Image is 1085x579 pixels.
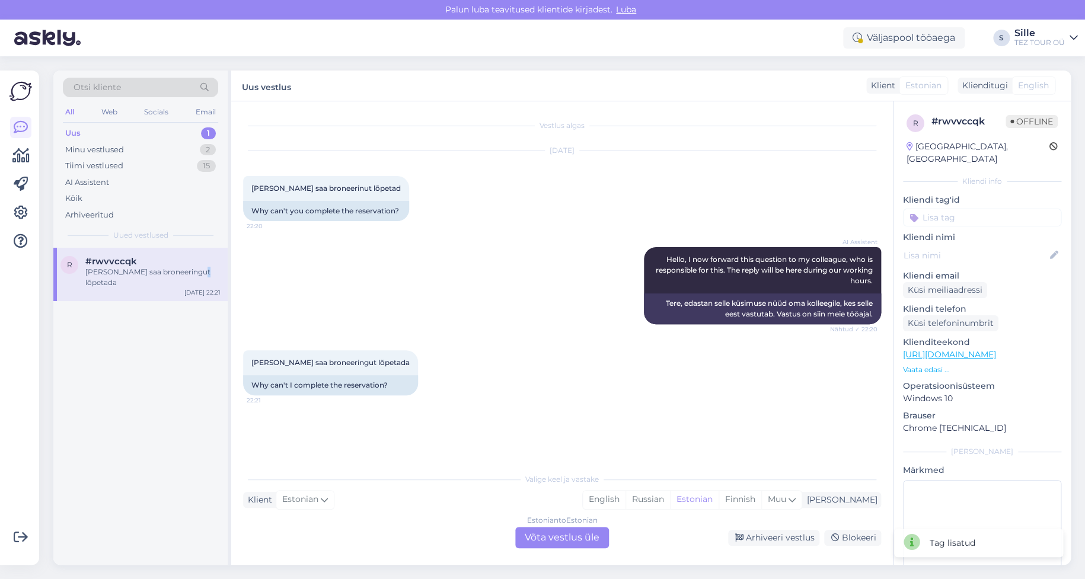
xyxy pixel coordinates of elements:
[113,230,168,241] span: Uued vestlused
[903,349,996,360] a: [URL][DOMAIN_NAME]
[644,293,881,324] div: Tere, edastan selle küsimuse nüüd oma kolleegile, kes selle eest vastutab. Vastus on siin meie tö...
[1014,28,1078,47] a: SilleTEZ TOUR OÜ
[63,104,76,120] div: All
[904,249,1048,262] input: Lisa nimi
[251,358,410,367] span: [PERSON_NAME] saa broneeringut lõpetada
[74,81,121,94] span: Otsi kliente
[931,114,1006,129] div: # rwvvccqk
[65,177,109,188] div: AI Assistent
[9,80,32,103] img: Askly Logo
[768,494,786,504] span: Muu
[903,270,1061,282] p: Kliendi email
[958,79,1008,92] div: Klienditugi
[670,491,719,508] div: Estonian
[243,494,272,506] div: Klient
[142,104,171,120] div: Socials
[1018,79,1049,92] span: English
[247,222,291,231] span: 22:20
[824,530,881,546] div: Blokeeri
[67,260,72,269] span: r
[905,79,942,92] span: Estonian
[583,491,626,508] div: English
[903,209,1061,226] input: Lisa tag
[903,446,1061,457] div: [PERSON_NAME]
[184,288,221,297] div: [DATE] 22:21
[65,144,124,156] div: Minu vestlused
[243,201,409,221] div: Why can't you complete the reservation?
[843,27,965,49] div: Väljaspool tööaega
[907,140,1049,165] div: [GEOGRAPHIC_DATA], [GEOGRAPHIC_DATA]
[903,176,1061,187] div: Kliendi info
[728,530,819,546] div: Arhiveeri vestlus
[612,4,640,15] span: Luba
[866,79,895,92] div: Klient
[626,491,670,508] div: Russian
[802,494,877,506] div: [PERSON_NAME]
[243,145,881,156] div: [DATE]
[200,144,216,156] div: 2
[527,515,598,526] div: Estonian to Estonian
[903,410,1061,422] p: Brauser
[247,396,291,405] span: 22:21
[903,231,1061,244] p: Kliendi nimi
[243,474,881,485] div: Valige keel ja vastake
[85,267,221,288] div: [PERSON_NAME] saa broneeringut lõpetada
[99,104,120,120] div: Web
[243,120,881,131] div: Vestlus algas
[193,104,218,120] div: Email
[515,527,609,548] div: Võta vestlus üle
[1014,28,1065,38] div: Sille
[903,464,1061,476] p: Märkmed
[282,493,318,506] span: Estonian
[903,303,1061,315] p: Kliendi telefon
[251,184,401,193] span: [PERSON_NAME] saa broneerinut lõpetad
[65,193,82,204] div: Kõik
[903,422,1061,434] p: Chrome [TECHNICAL_ID]
[903,364,1061,375] p: Vaata edasi ...
[903,336,1061,348] p: Klienditeekond
[719,491,761,508] div: Finnish
[1006,115,1058,128] span: Offline
[85,256,137,267] span: #rwvvccqk
[65,127,81,139] div: Uus
[243,375,418,395] div: Why can't I complete the reservation?
[913,119,918,127] span: r
[903,194,1061,206] p: Kliendi tag'id
[830,325,877,334] span: Nähtud ✓ 22:20
[903,315,998,331] div: Küsi telefoninumbrit
[993,30,1010,46] div: S
[65,209,114,221] div: Arhiveeritud
[903,282,987,298] div: Küsi meiliaadressi
[903,392,1061,405] p: Windows 10
[242,78,291,94] label: Uus vestlus
[197,160,216,172] div: 15
[65,160,123,172] div: Tiimi vestlused
[903,380,1061,392] p: Operatsioonisüsteem
[656,255,875,285] span: Hello, I now forward this question to my colleague, who is responsible for this. The reply will b...
[201,127,216,139] div: 1
[1014,38,1065,47] div: TEZ TOUR OÜ
[930,537,975,549] div: Tag lisatud
[833,238,877,247] span: AI Assistent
